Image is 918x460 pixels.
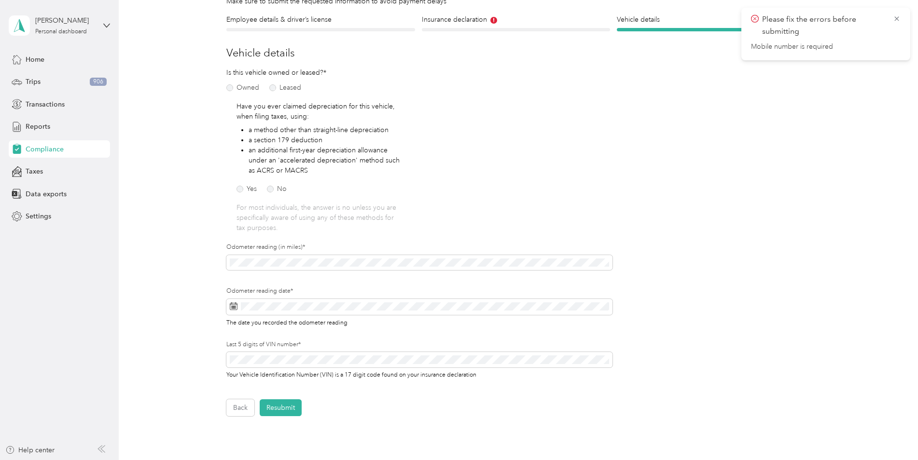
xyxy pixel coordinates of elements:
[762,14,886,37] p: Please fix the errors before submitting
[226,243,612,252] label: Odometer reading (in miles)*
[26,144,64,154] span: Compliance
[236,186,257,192] label: Yes
[26,166,43,176] span: Taxes
[267,186,287,192] label: No
[35,15,96,26] div: [PERSON_NAME]
[226,84,259,91] label: Owned
[35,29,87,35] div: Personal dashboard
[226,399,254,416] button: Back
[751,42,901,51] span: Mobile number is required
[249,135,404,145] li: a section 179 deduction
[269,84,301,91] label: Leased
[249,125,404,135] li: a method other than straight-line depreciation
[236,101,404,122] p: Have you ever claimed depreciation for this vehicle, when filing taxes, using:
[236,203,404,233] p: For most individuals, the answer is no unless you are specifically aware of using any of these me...
[226,287,612,296] label: Odometer reading date*
[26,77,41,87] span: Trips
[249,145,404,176] li: an additional first-year depreciation allowance under an 'accelerated depreciation' method such a...
[26,211,51,221] span: Settings
[5,445,55,455] button: Help center
[864,406,918,460] iframe: Everlance-gr Chat Button Frame
[260,399,302,416] button: Resubmit
[26,54,44,65] span: Home
[26,189,67,199] span: Data exports
[26,99,65,109] span: Transactions
[26,122,50,132] span: Reports
[90,78,107,86] span: 906
[617,14,806,25] h4: Vehicle details
[226,369,476,379] span: Your Vehicle Identification Number (VIN) is a 17 digit code found on your insurance declaration
[226,45,806,61] h3: Vehicle details
[226,68,352,78] p: Is this vehicle owned or leased?*
[422,14,611,25] h4: Insurance declaration
[226,317,348,326] span: The date you recorded the odometer reading
[226,340,612,349] label: Last 5 digits of VIN number*
[226,14,415,25] h4: Employee details & driver’s license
